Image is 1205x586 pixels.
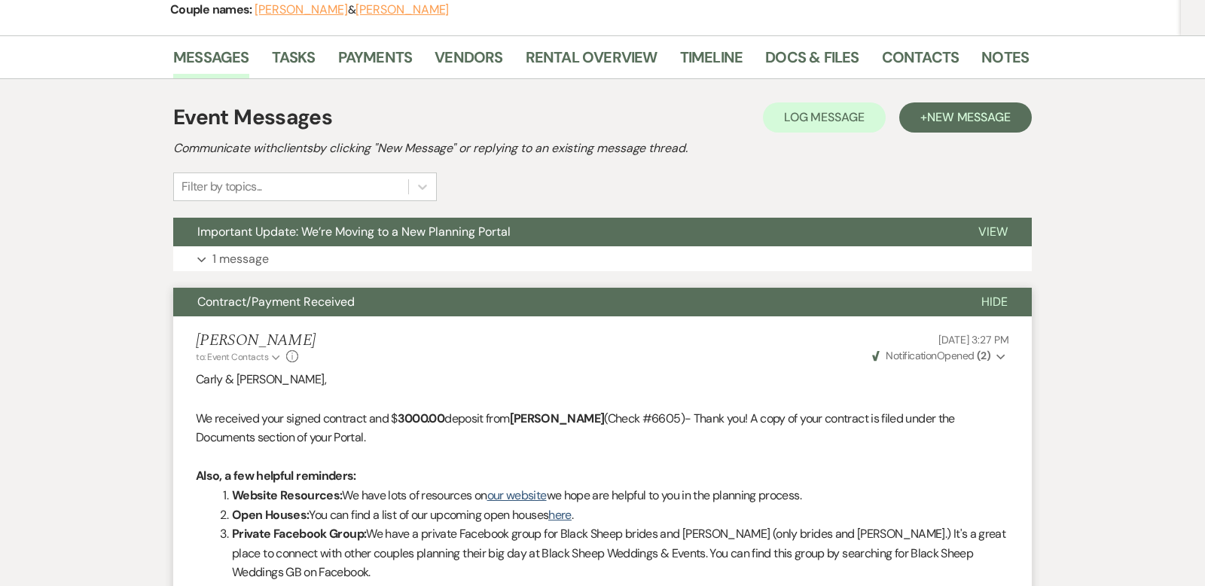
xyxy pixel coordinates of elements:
[680,45,743,78] a: Timeline
[197,224,511,240] span: Important Update: We’re Moving to a New Planning Portal
[309,507,548,523] span: You can find a list of our upcoming open houses
[196,370,1009,389] p: Carly & [PERSON_NAME],
[173,102,332,133] h1: Event Messages
[173,246,1032,272] button: 1 message
[954,218,1032,246] button: View
[196,468,356,484] strong: Also, a few helpful reminders:
[763,102,886,133] button: Log Message
[487,487,547,503] a: our website
[510,411,605,426] strong: [PERSON_NAME]
[170,2,255,17] span: Couple names:
[232,526,1005,580] span: We have a private Facebook group for Black Sheep brides and [PERSON_NAME] (only brides and [PERSO...
[173,218,954,246] button: Important Update: We’re Moving to a New Planning Portal
[526,45,657,78] a: Rental Overview
[870,348,1009,364] button: NotificationOpened (2)
[212,249,269,269] p: 1 message
[338,45,413,78] a: Payments
[978,224,1008,240] span: View
[927,109,1011,125] span: New Message
[981,294,1008,310] span: Hide
[398,411,445,426] strong: 3000.00
[196,331,316,350] h5: [PERSON_NAME]
[604,411,607,426] span: (
[886,349,936,362] span: Notification
[547,487,801,503] span: we hope are helpful to you in the planning process.
[272,45,316,78] a: Tasks
[608,411,685,426] span: Check #6605)
[548,507,571,523] a: here
[197,294,355,310] span: Contract/Payment Received
[173,288,957,316] button: Contract/Payment Received
[232,507,309,523] strong: Open Houses:
[872,349,990,362] span: Opened
[173,45,249,78] a: Messages
[196,351,268,363] span: to: Event Contacts
[899,102,1032,133] button: +New Message
[355,4,449,16] button: [PERSON_NAME]
[572,507,573,523] span: .
[196,411,398,426] span: We received your signed contract and $
[977,349,990,362] strong: ( 2 )
[232,487,342,503] strong: Website Resources:
[255,2,449,17] span: &
[981,45,1029,78] a: Notes
[196,350,282,364] button: to: Event Contacts
[182,178,262,196] div: Filter by topics...
[342,487,487,503] span: We have lots of resources on
[196,411,955,446] span: - Thank you! A copy of your contract is filed under the Documents section of your Portal.
[173,139,1032,157] h2: Communicate with clients by clicking "New Message" or replying to an existing message thread.
[784,109,865,125] span: Log Message
[232,526,366,542] strong: Private Facebook Group:
[435,45,502,78] a: Vendors
[938,333,1009,346] span: [DATE] 3:27 PM
[957,288,1032,316] button: Hide
[444,411,509,426] span: deposit from
[765,45,859,78] a: Docs & Files
[255,4,348,16] button: [PERSON_NAME]
[882,45,959,78] a: Contacts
